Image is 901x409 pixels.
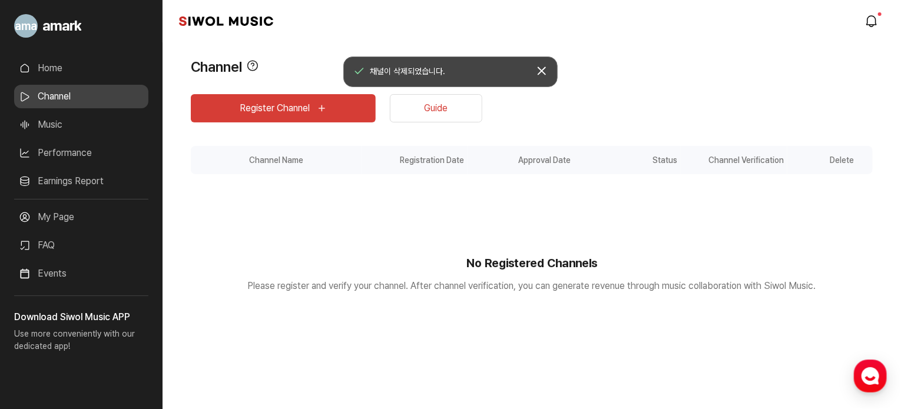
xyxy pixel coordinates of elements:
[191,146,362,174] div: Channel Name
[191,146,873,364] div: channel
[42,15,81,36] span: amark
[14,9,148,42] a: Go to My Profile
[152,311,226,341] a: Settings
[14,310,148,324] h3: Download Siwol Music APP
[98,330,132,339] span: Messages
[14,113,148,137] a: Music
[681,146,787,174] div: Channel Verification
[574,146,681,174] div: Status
[191,94,376,122] button: Register Channel
[787,146,873,174] div: Delete
[14,141,148,165] a: Performance
[362,146,468,174] div: Registration Date
[78,311,152,341] a: Messages
[14,234,148,257] a: FAQ
[14,169,148,193] a: Earnings Report
[30,329,51,338] span: Home
[14,324,148,362] p: Use more conveniently with our dedicated app!
[531,61,552,82] button: 토스트창 닫기
[370,65,534,78] span: 채널이 삭제되었습니다.
[14,56,148,80] a: Home
[4,311,78,341] a: Home
[247,56,259,78] button: View Tooltip
[174,329,203,338] span: Settings
[191,254,873,272] strong: No Registered Channels
[14,205,148,229] a: My Page
[390,94,482,122] a: Guide
[191,56,242,78] h1: Channel
[14,85,148,108] a: Channel
[861,9,885,33] a: modal.notifications
[14,290,148,314] a: Announcement
[14,262,148,285] a: Events
[191,279,873,293] p: Please register and verify your channel. After channel verification, you can generate revenue thr...
[468,146,574,174] div: Approval Date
